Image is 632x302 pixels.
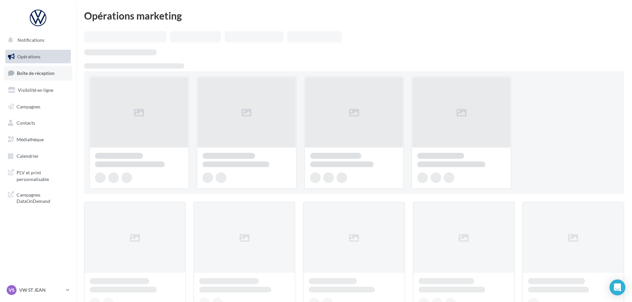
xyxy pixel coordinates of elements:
span: Visibilité en ligne [18,87,53,93]
a: PLV et print personnalisable [4,165,72,185]
a: Campagnes DataOnDemand [4,188,72,207]
a: Contacts [4,116,72,130]
a: Opérations [4,50,72,64]
span: PLV et print personnalisable [17,168,68,182]
a: Médiathèque [4,133,72,147]
span: Campagnes DataOnDemand [17,190,68,205]
a: Boîte de réception [4,66,72,80]
a: Visibilité en ligne [4,83,72,97]
span: Calendrier [17,153,39,159]
span: Campagnes [17,103,40,109]
span: VS [9,287,15,293]
span: Contacts [17,120,35,126]
div: Opérations marketing [84,11,624,21]
span: Opérations [17,54,40,59]
span: Médiathèque [17,137,44,142]
a: VS VW ST JEAN [5,284,71,296]
div: Open Intercom Messenger [609,279,625,295]
a: Calendrier [4,149,72,163]
p: VW ST JEAN [19,287,63,293]
span: Notifications [18,37,44,43]
a: Campagnes [4,100,72,114]
span: Boîte de réception [17,70,55,76]
button: Notifications [4,33,69,47]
